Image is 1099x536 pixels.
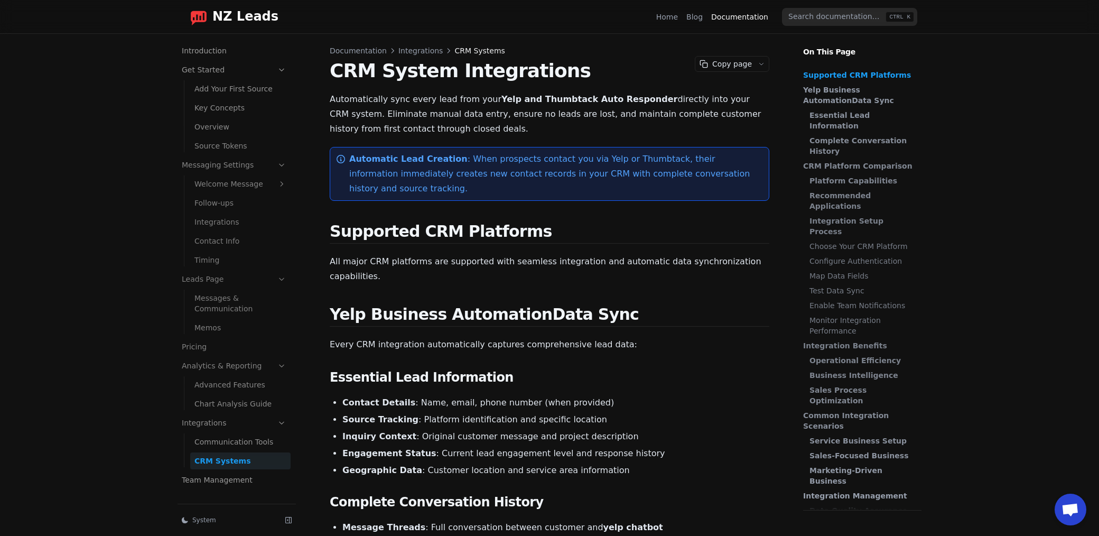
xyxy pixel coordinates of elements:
[178,338,291,355] a: Pricing
[190,195,291,211] a: Follow-ups
[178,513,277,528] button: System
[330,305,552,324] strong: Yelp Business Automation
[349,152,760,196] p: : When prospects contact you via Yelp or Thumbtack, their information immediately creates new con...
[330,305,769,327] h2: Data Sync
[190,319,291,336] a: Memos
[809,371,898,380] strong: Business Intelligence
[190,118,291,135] a: Overview
[342,430,769,443] li: : Original customer message and project description
[695,57,754,71] button: Copy page
[809,190,916,211] a: Recommended Applications
[803,340,916,351] a: Integration Benefits
[809,385,916,406] a: Sales Process Optimization
[190,80,291,97] a: Add Your First Source
[342,413,769,426] li: : Platform identification and specific location
[342,431,416,441] strong: Inquiry Context
[190,8,207,25] img: logo
[1055,494,1086,525] div: Open chat
[809,175,916,186] a: Platform Capabilities
[342,396,769,409] li: : Name, email, phone number (when provided)
[803,70,916,80] a: Supported CRM Platforms
[349,154,468,164] strong: Automatic Lead Creation
[330,92,769,136] p: Automatically sync every lead from your directly into your CRM system. Eliminate manual data entr...
[342,398,415,408] strong: Contact Details
[182,8,278,25] a: Home page
[809,355,916,366] a: Operational Efficiency
[809,300,916,311] a: Enable Team Notifications
[809,256,916,266] a: Configure Authentication
[190,433,291,450] a: Communication Tools
[809,241,916,252] a: Choose Your CRM Platform
[190,290,291,317] a: Messages & Communication
[656,12,678,22] a: Home
[342,521,769,534] li: : Full conversation between customer and
[809,191,871,210] strong: Recommended Applications
[803,85,916,106] a: Yelp Business AutomationData Sync
[342,448,436,458] strong: Engagement Status
[803,410,916,431] a: Common Integration Scenarios
[190,252,291,269] a: Timing
[190,395,291,412] a: Chart Analysis Guide
[330,495,544,510] strong: Complete Conversation History
[190,233,291,249] a: Contact Info
[178,414,291,431] a: Integrations
[711,12,768,22] a: Documentation
[190,452,291,469] a: CRM Systems
[330,370,514,385] strong: Essential Lead Information
[330,60,769,81] h1: CRM System Integrations
[809,217,883,236] strong: Integration Setup Process
[330,222,769,244] h2: Supported CRM Platforms
[190,137,291,154] a: Source Tokens
[178,357,291,374] a: Analytics & Reporting
[178,472,291,488] a: Team Management
[454,45,505,56] span: CRM Systems
[603,522,663,532] strong: yelp chatbot
[809,436,916,446] a: Service Business Setup
[809,505,916,516] a: Data Quality Assurance
[342,522,425,532] strong: Message Threads
[342,414,418,424] strong: Source Tracking
[178,42,291,59] a: Introduction
[809,386,867,405] strong: Sales Process Optimization
[190,99,291,116] a: Key Concepts
[330,254,769,284] p: All major CRM platforms are supported with seamless integration and automatic data synchronizatio...
[809,506,907,515] strong: Data Quality Assurance
[178,271,291,288] a: Leads Page
[809,111,870,130] strong: Essential Lead Information
[809,315,916,336] a: Monitor Integration Performance
[281,513,296,528] button: Collapse sidebar
[809,450,916,461] a: Sales-Focused Business
[809,110,916,131] a: Essential Lead Information
[809,177,897,185] strong: Platform Capabilities
[803,161,916,171] a: CRM Platform Comparison
[809,271,916,281] a: Map Data Fields
[501,94,677,104] strong: Yelp and Thumbtack Auto Responder
[330,45,387,56] a: Documentation
[809,466,882,485] strong: Marketing-Driven Business
[809,370,916,381] a: Business Intelligence
[342,465,422,475] strong: Geographic Data
[809,437,907,445] strong: Service Business Setup
[782,8,917,26] input: Search documentation…
[809,135,916,156] a: Complete Conversation History
[809,136,907,155] strong: Complete Conversation History
[342,464,769,477] li: : Customer location and service area information
[803,491,916,501] a: Integration Management
[809,356,901,365] strong: Operational Efficiency
[809,216,916,237] a: Integration Setup Process
[809,285,916,296] a: Test Data Sync
[398,45,443,56] a: Integrations
[809,465,916,486] a: Marketing-Driven Business
[190,376,291,393] a: Advanced Features
[803,86,860,105] strong: Yelp Business Automation
[795,34,930,57] p: On This Page
[686,12,703,22] a: Blog
[190,175,291,192] a: Welcome Message
[330,337,769,352] p: Every CRM integration automatically captures comprehensive lead data:
[190,214,291,230] a: Integrations
[178,156,291,173] a: Messaging Settings
[809,451,908,460] strong: Sales-Focused Business
[178,61,291,78] a: Get Started
[342,447,769,460] li: : Current lead engagement level and response history
[212,10,278,24] span: NZ Leads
